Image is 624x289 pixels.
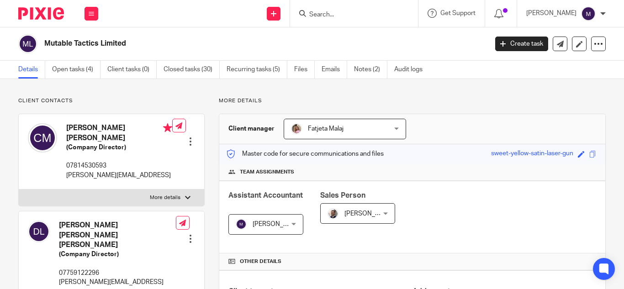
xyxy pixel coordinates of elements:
[107,61,157,79] a: Client tasks (0)
[322,61,347,79] a: Emails
[18,7,64,20] img: Pixie
[236,219,247,230] img: svg%3E
[228,192,303,199] span: Assistant Accountant
[28,123,57,152] img: svg%3E
[59,268,176,278] p: 07759122296
[354,61,387,79] a: Notes (2)
[440,10,476,16] span: Get Support
[59,221,176,250] h4: [PERSON_NAME] [PERSON_NAME] [PERSON_NAME]
[308,126,344,132] span: Fatjeta Malaj
[328,208,338,219] img: Matt%20Circle.png
[581,6,596,21] img: svg%3E
[227,61,287,79] a: Recurring tasks (5)
[59,278,176,287] p: [PERSON_NAME][EMAIL_ADDRESS]
[226,149,384,158] p: Master code for secure communications and files
[240,258,281,265] span: Other details
[66,171,172,180] p: [PERSON_NAME][EMAIL_ADDRESS]
[59,250,176,259] h5: (Company Director)
[320,192,365,199] span: Sales Person
[253,221,303,227] span: [PERSON_NAME]
[308,11,391,19] input: Search
[28,221,50,242] img: svg%3E
[294,61,315,79] a: Files
[18,97,205,105] p: Client contacts
[44,39,394,48] h2: Mutable Tactics Limited
[240,168,294,176] span: Team assignments
[164,61,220,79] a: Closed tasks (30)
[219,97,606,105] p: More details
[66,143,172,152] h5: (Company Director)
[150,194,180,201] p: More details
[291,123,302,134] img: MicrosoftTeams-image%20(5).png
[52,61,100,79] a: Open tasks (4)
[163,123,172,132] i: Primary
[394,61,429,79] a: Audit logs
[526,9,576,18] p: [PERSON_NAME]
[491,149,573,159] div: sweet-yellow-satin-laser-gun
[66,123,172,143] h4: [PERSON_NAME] [PERSON_NAME]
[228,124,275,133] h3: Client manager
[495,37,548,51] a: Create task
[18,34,37,53] img: svg%3E
[18,61,45,79] a: Details
[344,210,395,217] span: [PERSON_NAME]
[66,161,172,170] p: 07814530593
